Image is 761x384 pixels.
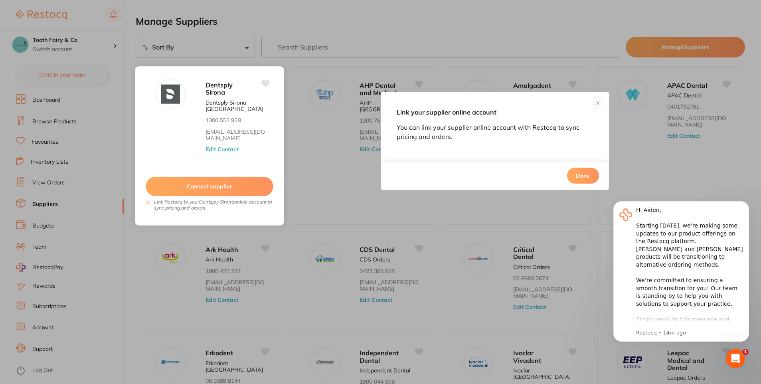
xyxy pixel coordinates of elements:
[35,140,142,147] p: Message from Restocq, sent 14m ago
[397,123,593,141] p: You can link your supplier online account with Restocq to sync pricing and orders.
[146,177,273,196] button: Connect supplier
[154,200,273,211] i: Link Restocq to your Dentsply Sirona online account to sync pricing and orders.
[161,85,180,104] img: Dentsply Sirona
[206,81,233,96] span: Dentsply Sirona
[206,146,239,152] button: Edit Contact
[567,168,599,184] button: Done
[726,349,745,368] iframe: Intercom live chat
[206,129,269,142] a: [EMAIL_ADDRESS][DOMAIN_NAME]
[742,349,749,355] span: 1
[206,99,269,113] p: Dentsply Sirona [GEOGRAPHIC_DATA]
[601,189,761,362] iframe: Intercom notifications message
[206,117,241,123] p: 1300 552 929
[397,108,593,117] h5: Link your supplier online account
[35,17,142,205] div: Hi Aiden, ​ Starting [DATE], we’re making some updates to our product offerings on the Restocq pl...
